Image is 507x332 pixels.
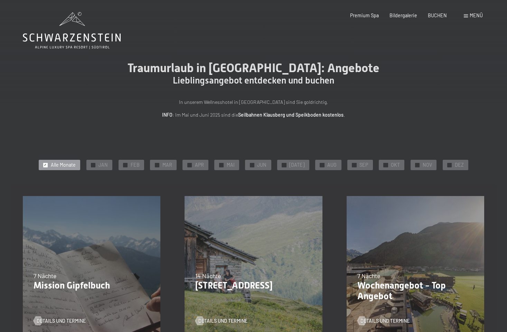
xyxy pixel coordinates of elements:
span: AUG [327,162,337,168]
span: ✓ [44,163,47,167]
span: Menü [470,12,483,18]
span: OKT [391,162,400,168]
span: JUN [257,162,266,168]
strong: INFO [162,112,172,118]
span: Alle Monate [51,162,76,168]
a: Bildergalerie [389,12,417,18]
span: ✓ [188,163,191,167]
a: Details und Termine [357,318,410,324]
span: 7 Nächte [357,272,380,280]
span: Details und Termine [198,318,247,324]
span: APR [195,162,204,168]
p: Wochenangebot - Top Angebot [357,280,473,302]
span: ✓ [92,163,94,167]
span: 7 Nächte [34,272,56,280]
span: ✓ [220,163,223,167]
p: In unserem Wellnesshotel in [GEOGRAPHIC_DATA] sind Sie goldrichtig. [102,98,406,106]
a: Premium Spa [350,12,379,18]
span: ✓ [124,163,126,167]
span: [DATE] [289,162,304,168]
p: [STREET_ADDRESS] [195,280,311,291]
span: ✓ [321,163,323,167]
span: SEP [359,162,368,168]
a: Details und Termine [195,318,247,324]
span: ✓ [156,163,158,167]
span: ✓ [448,163,451,167]
p: : Im Mai und Juni 2025 sind die . [102,111,406,119]
span: ✓ [416,163,419,167]
span: ✓ [283,163,285,167]
a: BUCHEN [428,12,447,18]
span: MAI [227,162,235,168]
span: MAR [162,162,172,168]
p: Mission Gipfelbuch [34,280,150,291]
span: ✓ [251,163,253,167]
a: Details und Termine [34,318,86,324]
span: ✓ [353,163,356,167]
span: Traumurlaub in [GEOGRAPHIC_DATA]: Angebote [128,61,379,75]
span: FEB [131,162,140,168]
span: Lieblingsangebot entdecken und buchen [173,75,334,86]
span: Details und Termine [37,318,86,324]
span: DEZ [455,162,464,168]
strong: Seilbahnen Klausberg und Speikboden kostenlos [238,112,344,118]
span: 14 Nächte [195,272,221,280]
span: Details und Termine [360,318,410,324]
span: ✓ [384,163,387,167]
span: JAN [98,162,108,168]
span: NOV [423,162,432,168]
